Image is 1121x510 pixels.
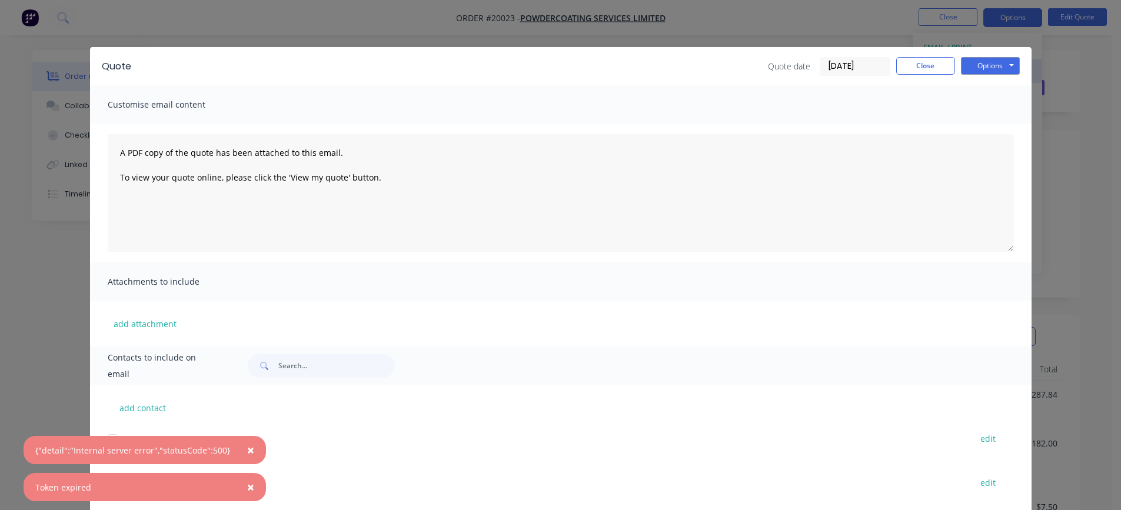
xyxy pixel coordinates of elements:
span: Customise email content [108,96,237,113]
button: edit [973,431,1003,446]
span: [PERSON_NAME] [128,433,194,444]
button: add contact [108,399,178,416]
span: Contacts to include on email [108,349,219,382]
div: {"detail":"Internal server error","statusCode":500} [35,444,230,456]
button: Options [961,57,1020,75]
button: Close [235,436,266,464]
span: Attachments to include [108,274,237,290]
span: × [247,442,254,458]
span: Quote date [768,60,810,72]
textarea: A PDF copy of the quote has been attached to this email. To view your quote online, please click ... [108,134,1014,252]
button: Close [896,57,955,75]
input: Search... [278,354,395,378]
div: Token expired [35,481,91,494]
button: edit [973,475,1003,491]
div: Quote [102,59,131,74]
button: Close [235,473,266,501]
button: add attachment [108,315,182,332]
span: × [247,479,254,495]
